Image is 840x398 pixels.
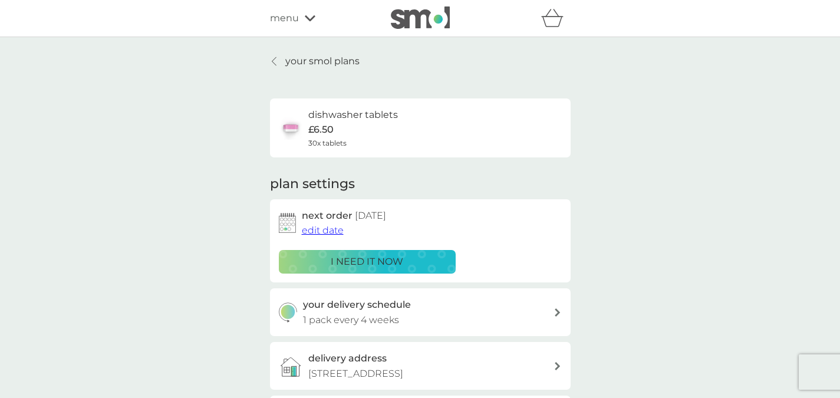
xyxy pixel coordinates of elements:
p: [STREET_ADDRESS] [308,366,403,381]
img: dishwasher tablets [279,116,302,140]
h2: plan settings [270,175,355,193]
a: your smol plans [270,54,360,69]
p: 1 pack every 4 weeks [303,313,399,328]
a: delivery address[STREET_ADDRESS] [270,342,571,390]
span: edit date [302,225,344,236]
button: edit date [302,223,344,238]
p: £6.50 [308,122,334,137]
p: i need it now [331,254,403,269]
button: i need it now [279,250,456,274]
h6: dishwasher tablets [308,107,398,123]
span: menu [270,11,299,26]
h3: delivery address [308,351,387,366]
button: your delivery schedule1 pack every 4 weeks [270,288,571,336]
span: 30x tablets [308,137,347,149]
h3: your delivery schedule [303,297,411,313]
p: your smol plans [285,54,360,69]
h2: next order [302,208,386,223]
div: basket [541,6,571,30]
img: smol [391,6,450,29]
span: [DATE] [355,210,386,221]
